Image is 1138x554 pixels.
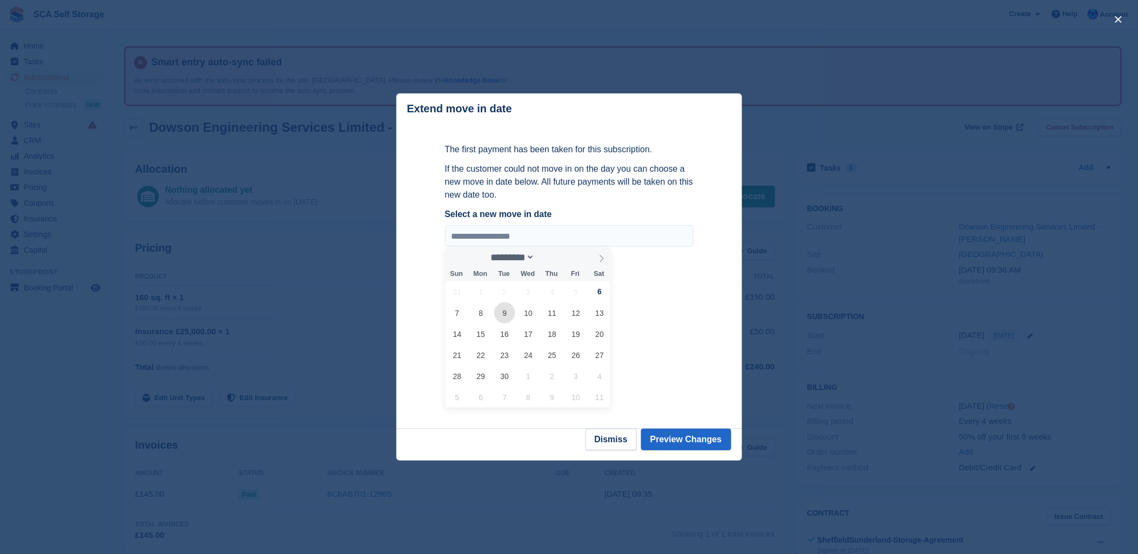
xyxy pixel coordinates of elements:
[470,281,491,302] span: September 1, 2025
[542,281,563,302] span: September 4, 2025
[589,302,610,323] span: September 13, 2025
[518,323,539,344] span: September 17, 2025
[542,387,563,408] span: October 9, 2025
[565,344,587,366] span: September 26, 2025
[565,323,587,344] span: September 19, 2025
[589,281,610,302] span: September 6, 2025
[542,323,563,344] span: September 18, 2025
[542,302,563,323] span: September 11, 2025
[585,429,637,450] button: Dismiss
[494,366,515,387] span: September 30, 2025
[445,163,693,201] p: If the customer could not move in on the day you can choose a new move in date below. All future ...
[587,271,611,278] span: Sat
[589,387,610,408] span: October 11, 2025
[470,387,491,408] span: October 6, 2025
[565,387,587,408] span: October 10, 2025
[1110,11,1127,28] button: close
[589,366,610,387] span: October 4, 2025
[589,323,610,344] span: September 20, 2025
[494,302,515,323] span: September 9, 2025
[518,387,539,408] span: October 8, 2025
[518,302,539,323] span: September 10, 2025
[445,143,693,156] p: The first payment has been taken for this subscription.
[470,302,491,323] span: September 8, 2025
[487,252,535,263] select: Month
[447,302,468,323] span: September 7, 2025
[589,344,610,366] span: September 27, 2025
[470,366,491,387] span: September 29, 2025
[565,281,587,302] span: September 5, 2025
[518,344,539,366] span: September 24, 2025
[447,281,468,302] span: August 31, 2025
[565,302,587,323] span: September 12, 2025
[565,366,587,387] span: October 3, 2025
[470,344,491,366] span: September 22, 2025
[447,344,468,366] span: September 21, 2025
[542,366,563,387] span: October 2, 2025
[445,208,693,221] label: Select a new move in date
[492,271,516,278] span: Tue
[470,323,491,344] span: September 15, 2025
[494,387,515,408] span: October 7, 2025
[518,281,539,302] span: September 3, 2025
[641,429,731,450] button: Preview Changes
[494,323,515,344] span: September 16, 2025
[563,271,587,278] span: Fri
[518,366,539,387] span: October 1, 2025
[445,271,469,278] span: Sun
[542,344,563,366] span: September 25, 2025
[540,271,563,278] span: Thu
[468,271,492,278] span: Mon
[447,323,468,344] span: September 14, 2025
[494,344,515,366] span: September 23, 2025
[535,252,569,263] input: Year
[494,281,515,302] span: September 2, 2025
[407,103,513,115] p: Extend move in date
[447,366,468,387] span: September 28, 2025
[516,271,540,278] span: Wed
[447,387,468,408] span: October 5, 2025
